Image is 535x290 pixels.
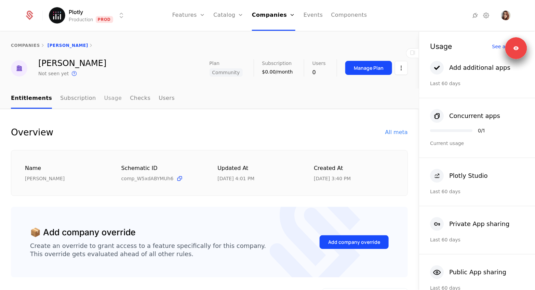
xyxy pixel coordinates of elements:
div: Not seen yet [38,70,69,77]
button: Add additional apps [430,61,510,75]
button: Plotly Studio [430,169,488,183]
ul: Choose Sub Page [11,89,175,109]
button: Add company override [320,235,389,249]
button: Open user button [501,11,511,20]
div: 📦 Add company override [30,226,136,239]
div: Create an override to grant access to a feature specifically for this company. This override gets... [30,242,266,258]
a: Entitlements [11,89,52,109]
div: Last 60 days [430,188,524,195]
div: Last 60 days [430,236,524,243]
button: Select action [395,61,408,75]
a: Subscription [60,89,96,109]
a: Checks [130,89,150,109]
a: Usage [104,89,122,109]
div: Add company override [328,239,380,246]
img: Jessica Beaudoin [501,11,511,20]
div: Overview [11,126,53,139]
button: Private App sharing [430,217,509,231]
span: Community [210,68,243,77]
button: Concurrent apps [430,109,500,123]
div: See all usage [492,44,524,49]
div: Current usage [430,140,524,147]
div: 8/28/25, 4:01 PM [218,175,255,182]
div: [PERSON_NAME] [38,59,106,67]
div: Public App sharing [449,267,506,277]
div: $0.00/month [262,68,293,75]
div: 0 / 1 [478,128,485,133]
div: Plotly Studio [449,171,488,181]
a: Users [159,89,175,109]
img: Plotly [49,7,65,24]
div: Concurrent apps [449,111,500,121]
div: Last 60 days [430,80,524,87]
span: Prod [96,16,113,23]
div: All meta [385,128,408,136]
a: companies [11,43,40,48]
div: Production [69,16,93,23]
span: Users [312,61,326,66]
img: Jessica Beaudoin [11,60,27,77]
div: Add additional apps [449,63,510,72]
div: [PERSON_NAME] [25,175,105,182]
button: Public App sharing [430,265,506,279]
nav: Main [11,89,408,109]
div: Name [25,164,105,173]
span: Plotly [69,8,83,16]
div: 0 [312,68,326,77]
span: Subscription [262,61,292,66]
div: Updated at [218,164,298,173]
div: 7/18/25, 3:40 PM [314,175,351,182]
div: Created at [314,164,394,173]
div: Usage [430,43,452,50]
span: comp_W5xdABYMUh6 [121,175,174,182]
button: Manage Plan [345,61,392,75]
div: Schematic ID [121,164,201,172]
div: Private App sharing [449,219,509,229]
span: Plan [210,61,220,66]
div: Manage Plan [354,65,384,71]
a: Settings [482,11,490,19]
button: Select environment [51,8,125,23]
a: Integrations [471,11,479,19]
